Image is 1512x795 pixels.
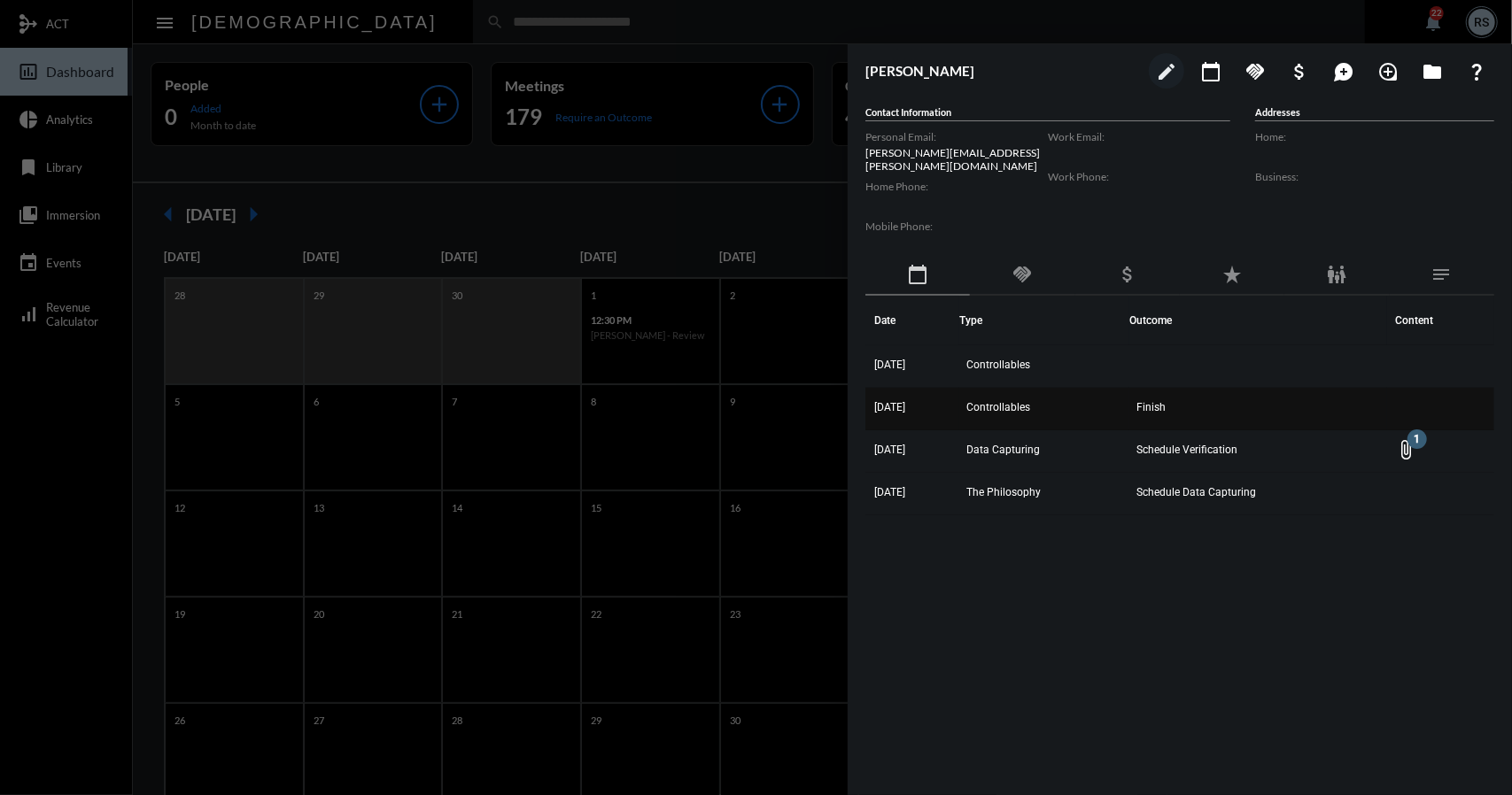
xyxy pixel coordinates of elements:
[865,63,1140,79] h3: [PERSON_NAME]
[1370,53,1406,89] button: Add Introduction
[1048,170,1230,183] label: Work Phone:
[1149,53,1184,89] button: edit person
[1200,61,1221,82] mat-icon: calendar_today
[1156,61,1177,82] mat-icon: edit
[1326,53,1361,89] button: Add Mention
[1459,53,1494,89] button: What If?
[1117,264,1138,285] mat-icon: attach_money
[1012,264,1033,285] mat-icon: handshake
[1396,439,1417,460] mat-icon: Open Content List
[959,296,1129,345] th: Type
[1255,106,1494,121] h5: Addresses
[874,486,905,498] span: [DATE]
[1466,61,1487,82] mat-icon: question_mark
[1377,61,1399,82] mat-icon: loupe
[966,444,1040,456] span: Data Capturing
[1326,264,1347,285] mat-icon: family_restroom
[1431,264,1453,285] mat-icon: notes
[1193,53,1229,89] button: Add meeting
[1048,130,1230,143] label: Work Email:
[966,359,1030,371] span: Controllables
[1136,401,1166,413] span: Finish
[907,264,928,285] mat-icon: calendar_today
[1255,130,1494,143] label: Home:
[1387,296,1494,345] th: Content
[874,444,905,456] span: [DATE]
[966,486,1041,498] span: The Philosophy
[1415,53,1450,89] button: Archives
[1255,170,1494,183] label: Business:
[865,146,1048,173] p: [PERSON_NAME][EMAIL_ADDRESS][PERSON_NAME][DOMAIN_NAME]
[1136,444,1237,456] span: Schedule Verification
[865,180,1048,193] label: Home Phone:
[1282,53,1317,89] button: Add Business
[966,401,1030,413] span: Controllables
[1289,61,1310,82] mat-icon: attach_money
[865,130,1048,143] label: Personal Email:
[874,359,905,371] span: [DATE]
[1221,264,1243,285] mat-icon: star_rate
[874,401,905,413] span: [DATE]
[865,296,959,345] th: Date
[1333,61,1354,82] mat-icon: maps_ugc
[1129,296,1387,345] th: Outcome
[865,220,1048,233] label: Mobile Phone:
[865,106,1230,121] h5: Contact Information
[1422,61,1443,82] mat-icon: folder
[1244,61,1266,82] mat-icon: handshake
[1136,486,1256,498] span: Schedule Data Capturing
[1237,53,1273,89] button: Add Commitment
